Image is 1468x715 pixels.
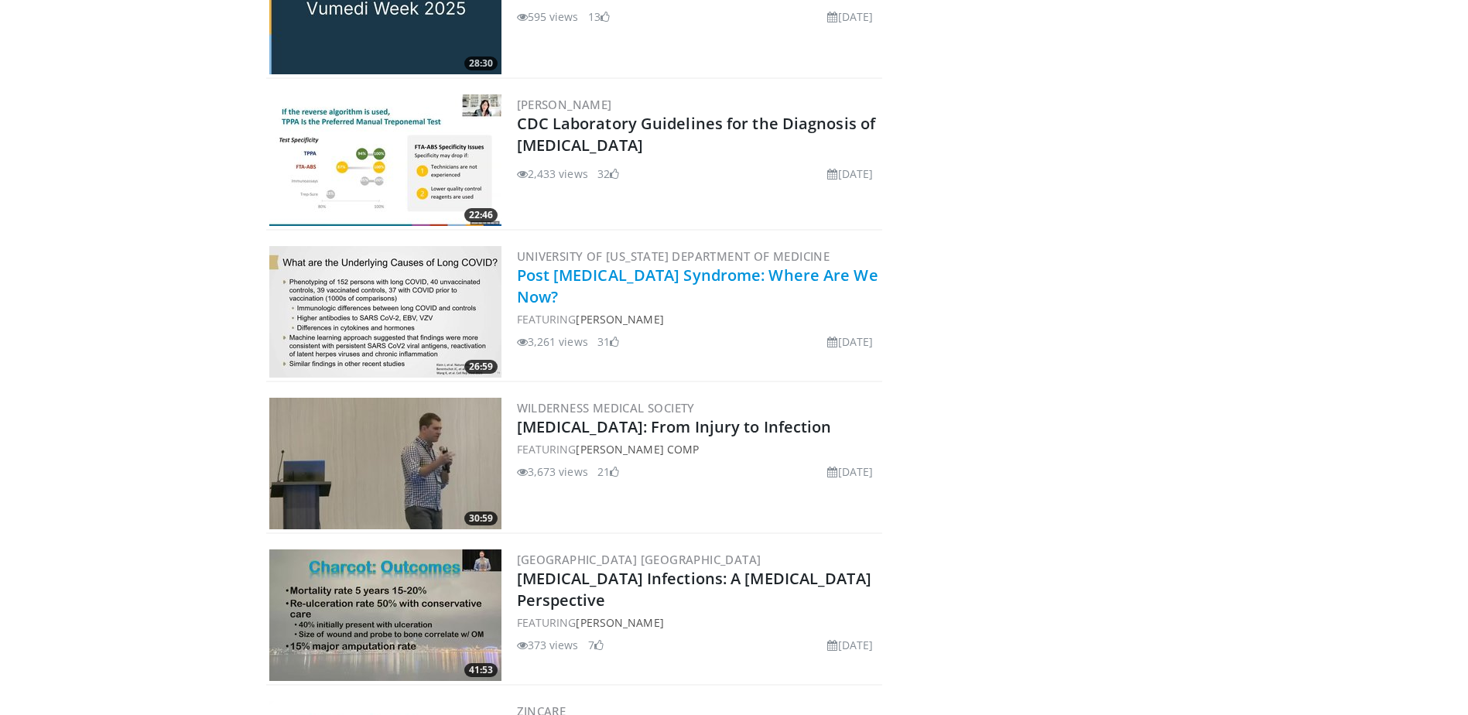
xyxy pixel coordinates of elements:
a: [PERSON_NAME] Comp [576,442,699,457]
a: [GEOGRAPHIC_DATA] [GEOGRAPHIC_DATA] [517,552,761,567]
li: [DATE] [827,334,873,350]
li: 3,673 views [517,464,588,480]
img: 57acfd25-31f9-4b8d-8311-238fa586d417.300x170_q85_crop-smart_upscale.jpg [269,246,501,378]
li: 32 [597,166,619,182]
li: [DATE] [827,637,873,653]
img: 4458715d-b961-4d84-80c0-c0f131f3451b.300x170_q85_crop-smart_upscale.jpg [269,398,501,529]
div: FEATURING [517,441,880,457]
a: University of [US_STATE] Department of Medicine [517,248,830,264]
a: 22:46 [269,94,501,226]
li: 595 views [517,9,579,25]
li: 13 [588,9,610,25]
a: 41:53 [269,549,501,681]
div: FEATURING [517,614,880,631]
a: CDC Laboratory Guidelines for the Diagnosis of [MEDICAL_DATA] [517,113,876,156]
a: Post [MEDICAL_DATA] Syndrome: Where Are We Now? [517,265,878,307]
a: Wilderness Medical Society [517,400,695,416]
a: [PERSON_NAME] [576,615,663,630]
a: 30:59 [269,398,501,529]
a: [PERSON_NAME] [576,312,663,327]
li: 3,261 views [517,334,588,350]
li: 7 [588,637,604,653]
a: [MEDICAL_DATA] Infections: A [MEDICAL_DATA] Perspective [517,568,871,611]
li: 31 [597,334,619,350]
span: 30:59 [464,511,498,525]
span: 28:30 [464,56,498,70]
a: 26:59 [269,246,501,378]
div: FEATURING [517,311,880,327]
span: 22:46 [464,208,498,222]
span: 41:53 [464,663,498,677]
span: 26:59 [464,360,498,374]
li: [DATE] [827,464,873,480]
a: [PERSON_NAME] [517,97,612,112]
li: 21 [597,464,619,480]
li: 2,433 views [517,166,588,182]
img: 2b85881e-cecb-4b80-9469-746b111e3131.300x170_q85_crop-smart_upscale.jpg [269,94,501,226]
li: [DATE] [827,9,873,25]
img: ddb5d7cb-9bdc-4599-a58d-864dc73bc0f8.300x170_q85_crop-smart_upscale.jpg [269,549,501,681]
a: [MEDICAL_DATA]: From Injury to Infection [517,416,832,437]
li: [DATE] [827,166,873,182]
li: 373 views [517,637,579,653]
